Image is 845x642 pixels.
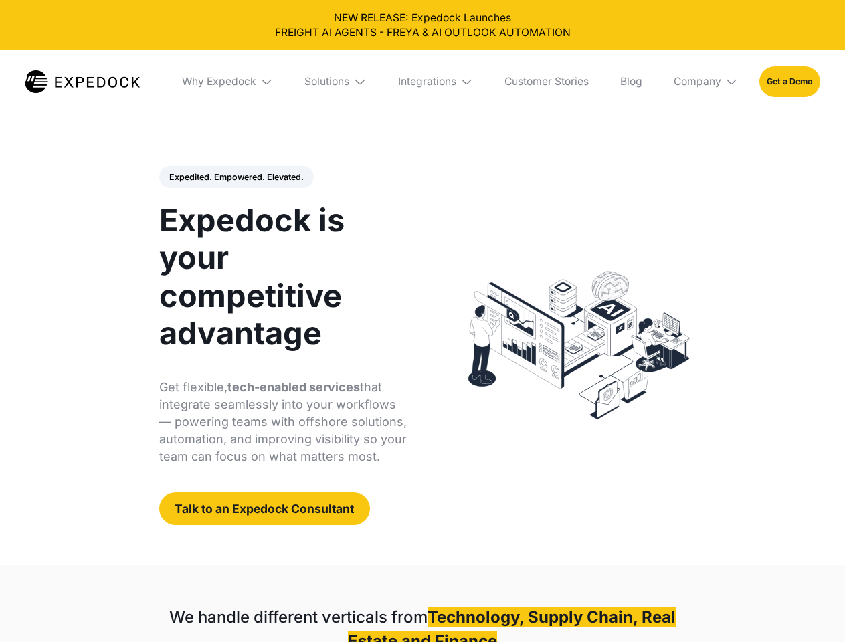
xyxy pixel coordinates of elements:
div: Why Expedock [182,75,256,88]
strong: tech-enabled services [227,380,360,394]
div: Why Expedock [171,50,284,113]
a: FREIGHT AI AGENTS - FREYA & AI OUTLOOK AUTOMATION [11,25,835,40]
h1: Expedock is your competitive advantage [159,201,407,352]
a: Blog [609,50,652,113]
iframe: Chat Widget [778,578,845,642]
div: NEW RELEASE: Expedock Launches [11,11,835,40]
div: Solutions [294,50,377,113]
a: Talk to an Expedock Consultant [159,492,370,525]
p: Get flexible, that integrate seamlessly into your workflows — powering teams with offshore soluti... [159,379,407,465]
div: Integrations [387,50,484,113]
div: Company [663,50,749,113]
div: Integrations [398,75,456,88]
div: Solutions [304,75,349,88]
div: Company [674,75,721,88]
strong: We handle different verticals from [169,607,428,627]
a: Customer Stories [494,50,599,113]
a: Get a Demo [759,66,820,96]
